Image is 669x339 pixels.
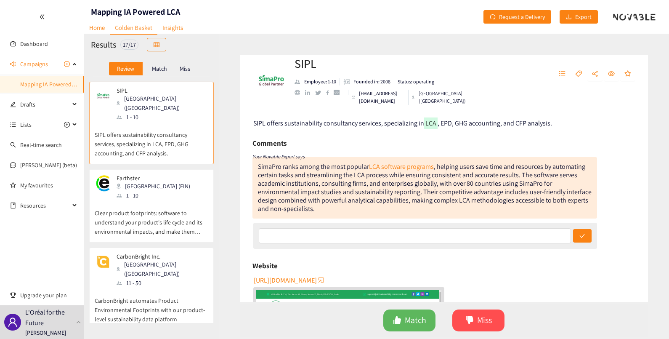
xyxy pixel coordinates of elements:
[91,39,116,51] h2: Results
[117,260,207,278] div: [GEOGRAPHIC_DATA] ([GEOGRAPHIC_DATA])
[555,67,570,81] button: unordered-list
[394,78,434,85] li: Status
[452,310,504,331] button: dislikeMiss
[592,70,598,78] span: share-alt
[180,65,190,72] p: Miss
[117,94,207,112] div: [GEOGRAPHIC_DATA] ([GEOGRAPHIC_DATA])
[295,90,305,95] a: website
[20,40,48,48] a: Dashboard
[412,90,475,105] div: [GEOGRAPHIC_DATA] ([GEOGRAPHIC_DATA])
[20,141,62,149] a: Real-time search
[499,12,545,21] span: Request a Delivery
[571,67,586,81] button: tag
[620,67,635,81] button: star
[117,191,195,200] div: 1 - 10
[10,101,16,107] span: edit
[20,116,32,133] span: Lists
[10,292,16,298] span: trophy
[117,278,207,288] div: 11 - 50
[95,253,111,270] img: Snapshot of the company's website
[258,162,592,213] div: SimaPro ranks among the most popular , helping users save time and resources by automating certai...
[608,70,615,78] span: eye
[20,80,82,88] a: Mapping IA Powered LCA
[120,40,138,50] div: 17 / 17
[624,70,631,78] span: star
[117,253,202,260] p: CarbonBright Inc.
[157,21,188,34] a: Insights
[353,78,390,85] p: Founded in: 2008
[560,10,598,24] button: downloadExport
[255,63,288,97] img: Company Logo
[604,67,619,81] button: eye
[20,197,70,214] span: Resources
[369,162,434,171] a: LCA software programs
[25,307,73,328] p: L'Oréal for the Future
[253,119,424,128] span: SIPL offers sustainability consultancy services, specializing in
[573,229,592,243] button: check
[117,175,190,182] p: Earthster
[10,61,16,67] span: sound
[110,21,157,35] a: Golden Basket
[465,316,474,326] span: dislike
[627,299,669,339] iframe: Chat Widget
[575,70,582,78] span: tag
[424,117,438,129] mark: LCA
[566,14,572,21] span: download
[147,38,166,51] button: table
[254,273,325,287] button: [URL][DOMAIN_NAME]
[359,90,405,105] p: [EMAIL_ADDRESS][DOMAIN_NAME]
[84,21,110,34] a: Home
[334,90,344,95] a: crunchbase
[627,299,669,339] div: Widget de chat
[587,67,603,81] button: share-alt
[295,55,475,72] h2: SIPL
[117,65,134,72] p: Review
[438,119,552,128] span: , EPD, GHG accounting, and CFP analysis.
[20,161,77,169] a: [PERSON_NAME] (beta)
[340,78,394,85] li: Founded in year
[117,182,195,191] div: [GEOGRAPHIC_DATA] (FIN)
[64,61,70,67] span: plus-circle
[152,65,167,72] p: Match
[295,78,340,85] li: Employees
[579,233,585,240] span: check
[398,78,434,85] p: Status: operating
[10,122,16,128] span: unordered-list
[383,310,435,331] button: likeMatch
[20,287,77,304] span: Upgrade your plan
[39,14,45,20] span: double-left
[10,203,16,208] span: book
[575,12,592,21] span: Export
[154,42,159,48] span: table
[252,153,305,160] i: Your Novable Expert says
[95,87,111,104] img: Snapshot of the company's website
[315,91,326,95] a: twitter
[25,328,66,337] p: [PERSON_NAME]
[393,316,401,326] span: like
[95,122,208,158] p: SIPL offers sustainability consultancy services, specializing in LCA, EPD, GHG accounting, and CF...
[559,70,565,78] span: unordered-list
[490,14,496,21] span: redo
[405,314,426,327] span: Match
[326,90,334,95] a: facebook
[95,200,208,236] p: Clear product footprints: software to understand your product's life cycle and its environmental ...
[64,122,70,128] span: plus-circle
[117,112,207,122] div: 1 - 10
[252,137,287,149] h6: Comments
[483,10,551,24] button: redoRequest a Delivery
[252,259,278,272] h6: Website
[305,90,315,95] a: linkedin
[95,175,111,192] img: Snapshot of the company's website
[117,87,202,94] p: SIPL
[20,96,70,113] span: Drafts
[304,78,336,85] p: Employee: 1-10
[20,56,48,72] span: Campaigns
[254,275,317,286] span: [URL][DOMAIN_NAME]
[91,6,180,18] h1: Mapping IA Powered LCA
[20,177,77,194] a: My favourites
[8,317,18,327] span: user
[477,314,492,327] span: Miss
[95,288,208,324] p: CarbonBright automates Product Environmental Footprints with our product-level sustainability dat...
